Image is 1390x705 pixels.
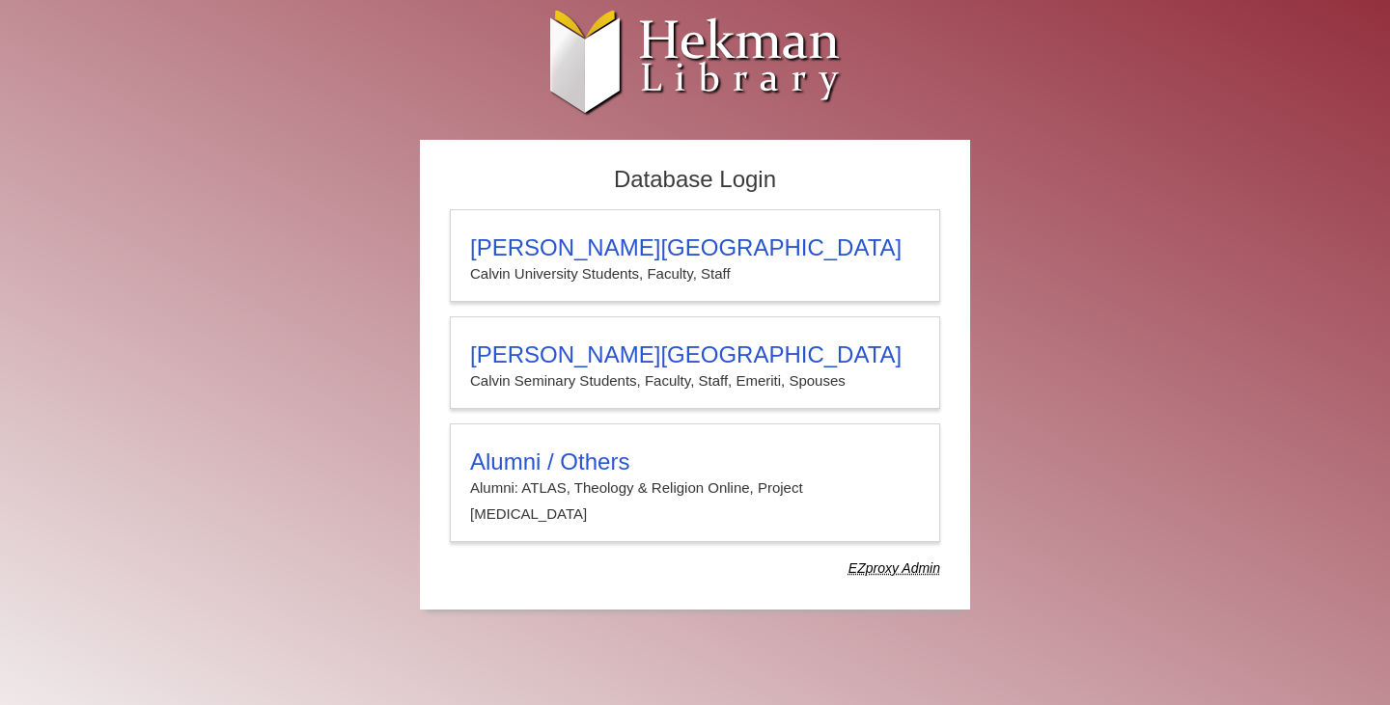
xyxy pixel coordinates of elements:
a: [PERSON_NAME][GEOGRAPHIC_DATA]Calvin Seminary Students, Faculty, Staff, Emeriti, Spouses [450,316,940,409]
a: [PERSON_NAME][GEOGRAPHIC_DATA]Calvin University Students, Faculty, Staff [450,209,940,302]
p: Alumni: ATLAS, Theology & Religion Online, Project [MEDICAL_DATA] [470,475,920,527]
h3: [PERSON_NAME][GEOGRAPHIC_DATA] [470,341,920,368]
dfn: Use Alumni login [848,560,940,576]
p: Calvin Seminary Students, Faculty, Staff, Emeriti, Spouses [470,368,920,393]
h3: Alumni / Others [470,448,920,475]
summary: Alumni / OthersAlumni: ATLAS, Theology & Religion Online, Project [MEDICAL_DATA] [470,448,920,527]
h3: [PERSON_NAME][GEOGRAPHIC_DATA] [470,234,920,261]
p: Calvin University Students, Faculty, Staff [470,261,920,286]
h2: Database Login [440,160,950,200]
